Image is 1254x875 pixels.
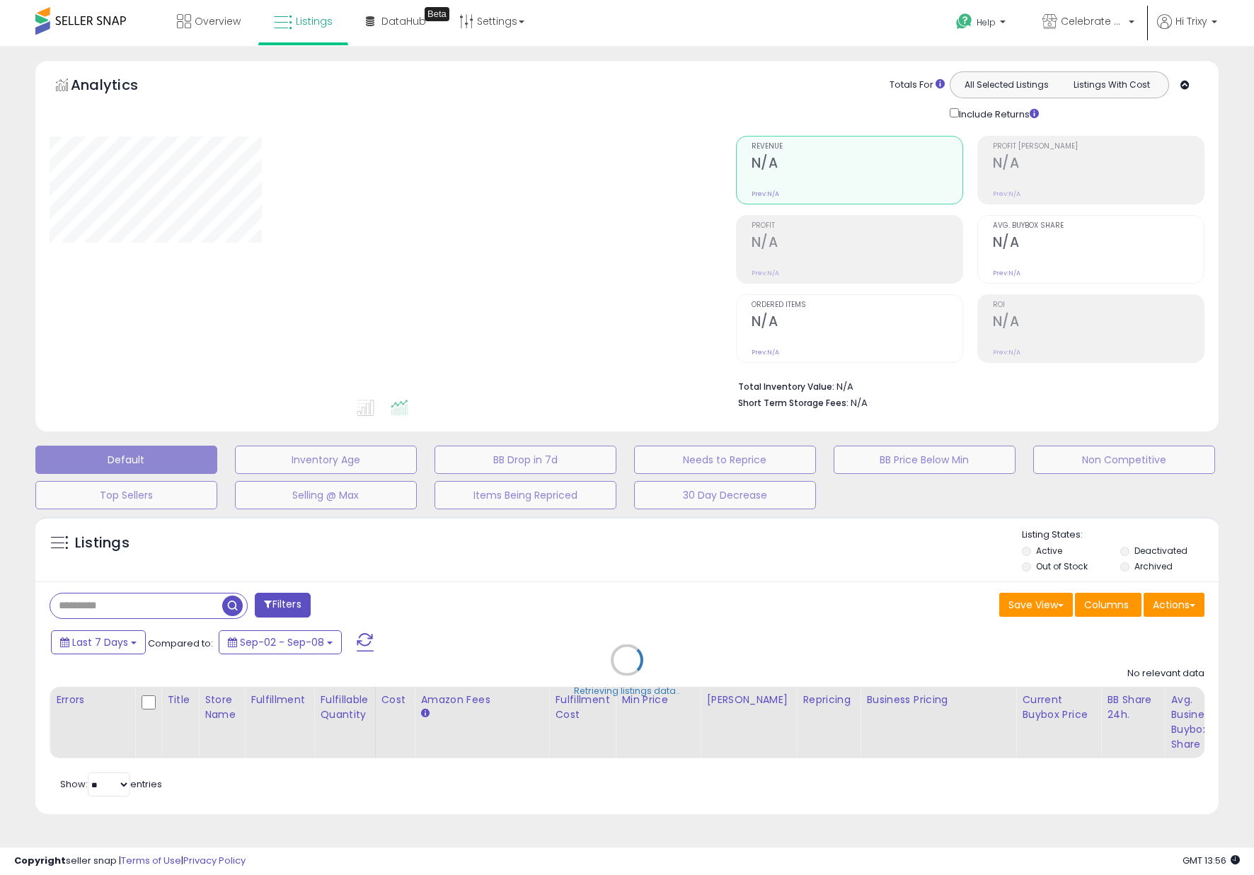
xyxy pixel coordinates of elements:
button: 30 Day Decrease [634,481,816,509]
span: DataHub [381,14,426,28]
button: Inventory Age [235,446,417,474]
h2: N/A [993,234,1204,253]
span: Overview [195,14,241,28]
button: BB Price Below Min [834,446,1016,474]
span: N/A [851,396,868,410]
button: Default [35,446,217,474]
div: Tooltip anchor [425,7,449,21]
span: 2025-09-16 13:56 GMT [1183,854,1240,867]
h5: Analytics [71,75,166,98]
button: Items Being Repriced [435,481,616,509]
span: Ordered Items [752,301,962,309]
a: Hi Trixy [1157,14,1217,46]
h2: N/A [752,234,962,253]
div: seller snap | | [14,854,246,868]
button: Non Competitive [1033,446,1215,474]
span: Profit [PERSON_NAME] [993,143,1204,151]
button: Needs to Reprice [634,446,816,474]
i: Get Help [955,13,973,30]
span: Celebrate Alive [1061,14,1124,28]
button: Top Sellers [35,481,217,509]
small: Prev: N/A [993,348,1020,357]
small: Prev: N/A [993,269,1020,277]
button: Listings With Cost [1059,76,1164,94]
a: Help [945,2,1020,46]
h2: N/A [993,313,1204,332]
span: ROI [993,301,1204,309]
button: All Selected Listings [954,76,1059,94]
strong: Copyright [14,854,66,867]
span: Help [977,16,996,28]
small: Prev: N/A [752,190,779,198]
small: Prev: N/A [752,269,779,277]
span: Avg. Buybox Share [993,222,1204,230]
h2: N/A [993,155,1204,174]
li: N/A [738,377,1195,394]
div: Retrieving listings data.. [574,685,680,697]
a: Terms of Use [121,854,181,867]
span: Listings [296,14,333,28]
b: Short Term Storage Fees: [738,397,849,409]
button: Selling @ Max [235,481,417,509]
h2: N/A [752,313,962,332]
small: Prev: N/A [993,190,1020,198]
span: Profit [752,222,962,230]
span: Revenue [752,143,962,151]
div: Totals For [890,79,945,92]
small: Prev: N/A [752,348,779,357]
b: Total Inventory Value: [738,381,834,393]
span: Hi Trixy [1175,14,1207,28]
button: BB Drop in 7d [435,446,616,474]
a: Privacy Policy [183,854,246,867]
h2: N/A [752,155,962,174]
div: Include Returns [939,105,1056,122]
